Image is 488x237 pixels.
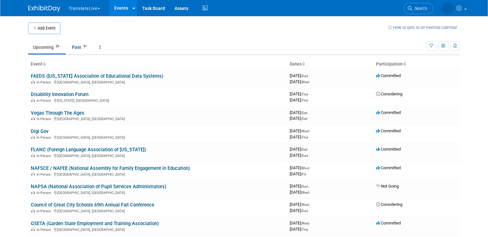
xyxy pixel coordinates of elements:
span: [DATE] [290,128,311,133]
img: In-Person Event [31,191,35,194]
span: (Thu) [301,136,308,139]
span: Committed [376,165,401,170]
img: In-Person Event [31,228,35,231]
span: 29 [54,44,61,49]
a: NAFSCE / NAFEE (National Assembly for Family Engagement in Education) [31,165,190,171]
span: In-Person [37,154,53,158]
span: Search [412,6,427,11]
span: Committed [376,221,401,225]
span: In-Person [37,209,53,213]
div: [GEOGRAPHIC_DATA], [GEOGRAPHIC_DATA] [31,208,285,213]
span: (Sun) [301,154,308,157]
span: 41 [81,44,89,49]
span: (Sun) [301,209,308,213]
span: Considering [376,202,402,207]
a: Sort by Event Name [42,61,46,66]
a: FAEDS ([US_STATE] Association of Educational Data Systems) [31,73,163,79]
span: - [310,202,311,207]
span: (Fri) [301,172,306,176]
div: [US_STATE], [GEOGRAPHIC_DATA] [31,98,285,103]
span: (Wed) [301,191,309,194]
span: (Wed) [301,203,309,206]
span: (Mon) [301,166,309,170]
span: - [309,73,310,78]
a: Past41 [67,41,93,53]
img: In-Person Event [31,136,35,139]
div: [GEOGRAPHIC_DATA], [GEOGRAPHIC_DATA] [31,153,285,158]
span: In-Person [37,172,53,177]
span: (Sun) [301,185,308,188]
img: In-Person Event [31,154,35,157]
span: [DATE] [290,227,308,232]
div: [GEOGRAPHIC_DATA], [GEOGRAPHIC_DATA] [31,227,285,232]
img: ExhibitDay [28,5,60,12]
span: (Sat) [301,117,307,120]
span: [DATE] [290,171,306,176]
a: Disability Innovation Forum [31,92,89,97]
span: - [310,165,311,170]
span: [DATE] [290,184,310,189]
button: Add Event [28,22,60,34]
span: (Sun) [301,74,308,78]
a: Upcoming29 [28,41,66,53]
span: (Thu) [301,228,308,231]
th: Event [28,59,287,70]
span: In-Person [37,80,53,84]
a: Sort by Participation Type [403,61,406,66]
a: NAPSA (National Association of Pupil Services Administrators) [31,184,166,189]
span: (Thu) [301,99,308,102]
span: - [309,184,310,189]
a: FLANC (Foreign Language Association of [US_STATE]) [31,147,146,153]
span: Committed [376,110,401,115]
span: (Wed) [301,222,309,225]
span: [DATE] [290,165,311,170]
a: Vegas Through The Ages [31,110,84,116]
span: [DATE] [290,98,308,102]
span: - [309,92,310,96]
span: - [310,128,311,133]
span: Considering [376,92,402,96]
span: (Wed) [301,129,309,133]
span: Committed [376,128,401,133]
span: Committed [376,147,401,152]
div: [GEOGRAPHIC_DATA], [GEOGRAPHIC_DATA] [31,190,285,195]
span: - [308,147,309,152]
span: - [308,110,309,115]
a: Digi Gov [31,128,48,134]
span: In-Person [37,191,53,195]
span: [DATE] [290,73,310,78]
span: [DATE] [290,202,311,207]
div: [GEOGRAPHIC_DATA], [GEOGRAPHIC_DATA] [31,171,285,177]
img: In-Person Event [31,172,35,176]
span: [DATE] [290,110,309,115]
span: [DATE] [290,208,308,213]
img: Mikaela Quigley [441,2,454,14]
span: [DATE] [290,92,310,96]
span: (Sat) [301,111,307,115]
div: [GEOGRAPHIC_DATA], [GEOGRAPHIC_DATA] [31,116,285,121]
div: [GEOGRAPHIC_DATA], [GEOGRAPHIC_DATA] [31,79,285,84]
a: How to sync to an external calendar... [388,25,460,30]
span: [DATE] [290,135,308,139]
th: Dates [287,59,373,70]
span: [DATE] [290,116,307,121]
span: [DATE] [290,221,311,225]
span: [DATE] [290,153,308,158]
span: Committed [376,73,401,78]
th: Participation [373,59,460,70]
span: [DATE] [290,79,309,84]
div: [GEOGRAPHIC_DATA], [GEOGRAPHIC_DATA] [31,135,285,140]
span: (Wed) [301,80,309,84]
img: In-Person Event [31,80,35,83]
a: GSETA (Garden State Employment and Training Association) [31,221,159,226]
span: In-Person [37,117,53,121]
span: [DATE] [290,147,309,152]
span: In-Person [37,99,53,103]
img: In-Person Event [31,99,35,102]
a: Council of Great City Schools 69th Annual Fall Conference [31,202,154,208]
img: In-Person Event [31,117,35,120]
span: In-Person [37,136,53,140]
span: Not Going [376,184,399,189]
a: Search [404,3,433,14]
a: Sort by Start Date [302,61,305,66]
